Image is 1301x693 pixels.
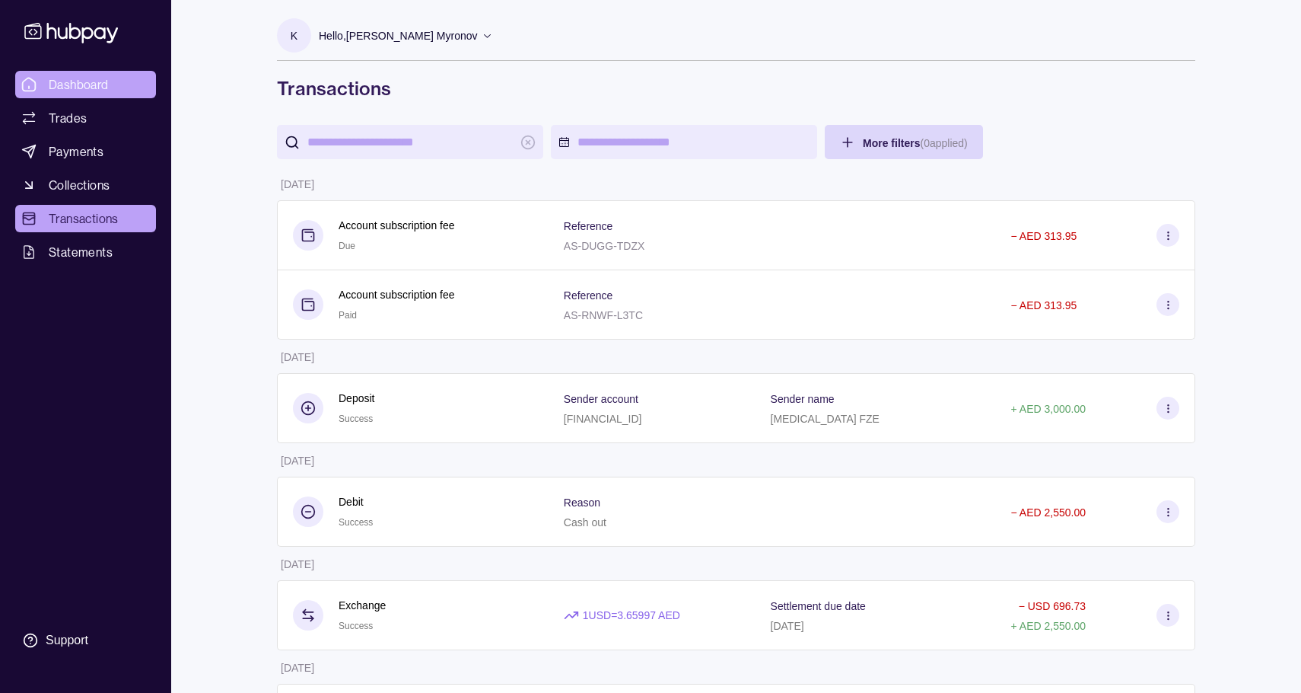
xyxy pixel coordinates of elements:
[281,455,314,467] p: [DATE]
[339,286,455,303] p: Account subscription fee
[291,27,297,44] p: K
[339,390,374,407] p: Deposit
[564,240,645,252] p: AS-DUGG-TDZX
[339,241,355,251] span: Due
[15,171,156,199] a: Collections
[825,125,983,159] button: More filters(0applied)
[1011,230,1077,242] p: − AED 313.95
[339,517,373,528] span: Success
[564,413,642,425] p: [FINANCIAL_ID]
[583,607,680,624] p: 1 USD = 3.65997 AED
[319,27,478,44] p: Hello, [PERSON_NAME] Myronov
[49,209,119,228] span: Transactions
[15,238,156,266] a: Statements
[564,497,600,509] p: Reason
[15,138,156,165] a: Payments
[1011,506,1086,519] p: − AED 2,550.00
[1011,403,1086,415] p: + AED 3,000.00
[771,600,866,612] p: Settlement due date
[339,597,386,614] p: Exchange
[15,205,156,232] a: Transactions
[771,413,880,425] p: [MEDICAL_DATA] FZE
[564,309,643,321] p: AS-RNWF-L3TC
[15,104,156,132] a: Trades
[564,220,613,232] p: Reference
[771,620,804,632] p: [DATE]
[339,310,357,321] span: Paid
[1019,600,1086,612] p: − USD 696.73
[49,243,113,261] span: Statements
[1011,620,1086,632] p: + AED 2,550.00
[15,71,156,98] a: Dashboard
[49,75,109,94] span: Dashboard
[339,414,373,424] span: Success
[339,621,373,631] span: Success
[863,137,968,149] span: More filters
[564,289,613,302] p: Reference
[49,142,103,161] span: Payments
[339,493,373,510] p: Debit
[307,125,513,159] input: search
[46,632,88,649] div: Support
[564,393,638,405] p: Sender account
[339,217,455,234] p: Account subscription fee
[49,176,110,194] span: Collections
[920,137,967,149] p: ( 0 applied)
[281,178,314,190] p: [DATE]
[564,516,606,529] p: Cash out
[1011,299,1077,311] p: − AED 313.95
[281,351,314,363] p: [DATE]
[281,662,314,674] p: [DATE]
[49,109,87,127] span: Trades
[771,393,835,405] p: Sender name
[277,76,1195,101] h1: Transactions
[281,558,314,570] p: [DATE]
[15,624,156,656] a: Support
